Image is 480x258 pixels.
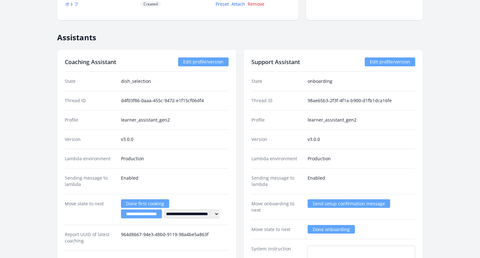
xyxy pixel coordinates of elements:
[57,28,423,42] h2: Assistants
[251,97,303,104] dt: Thread ID
[65,78,116,84] dt: State
[251,78,303,84] dt: State
[121,199,169,208] a: Done first cooking
[121,155,229,162] dd: Production
[121,97,229,104] dd: d4f03f86-0aaa-455c-9472-e1f15cf06df4
[251,175,303,188] dt: Sending message to lambda
[65,201,116,218] dt: Move state to next
[251,155,303,162] dt: Lambda environment
[308,117,415,123] dd: learner_assistant_gen2
[308,175,415,188] dd: Enabled
[231,1,245,7] a: Attach
[308,136,415,142] dd: v3.0.0
[65,1,78,7] a: ポトフ
[308,225,355,234] a: Done onboarding
[65,136,116,142] dt: Version
[140,1,161,7] span: Created
[121,117,229,123] dd: learner_assistant_gen2
[251,201,303,213] dt: Move onboarding to next
[121,136,229,142] dd: v3.0.0
[121,78,229,84] dd: dish_selection
[65,57,116,66] h2: Coaching Assistant
[65,117,116,123] dt: Profile
[216,1,229,7] a: Preset
[251,57,300,66] h2: Support Assistant
[251,136,303,142] dt: Version
[65,155,116,162] dt: Lambda environment
[65,97,116,104] dt: Thread ID
[65,175,116,188] dt: Sending message to lambda
[251,226,303,233] dt: Move state to next
[121,175,229,188] dd: Enabled
[365,57,415,66] a: Edit profile/version
[248,1,264,7] a: Remove
[65,231,116,244] dt: Report UUID of latest coaching
[251,117,303,123] dt: Profile
[308,199,390,208] a: Send setup confirmation message
[121,231,229,244] dd: 964d8667-94e3-48b0-9119-98a4be5a863f
[308,78,415,84] dd: onboarding
[178,57,229,66] a: Edit profile/version
[308,97,415,104] dd: 98ae65b3-2f3f-4f1a-b900-d1fb1dca16fe
[308,155,415,162] dd: Production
